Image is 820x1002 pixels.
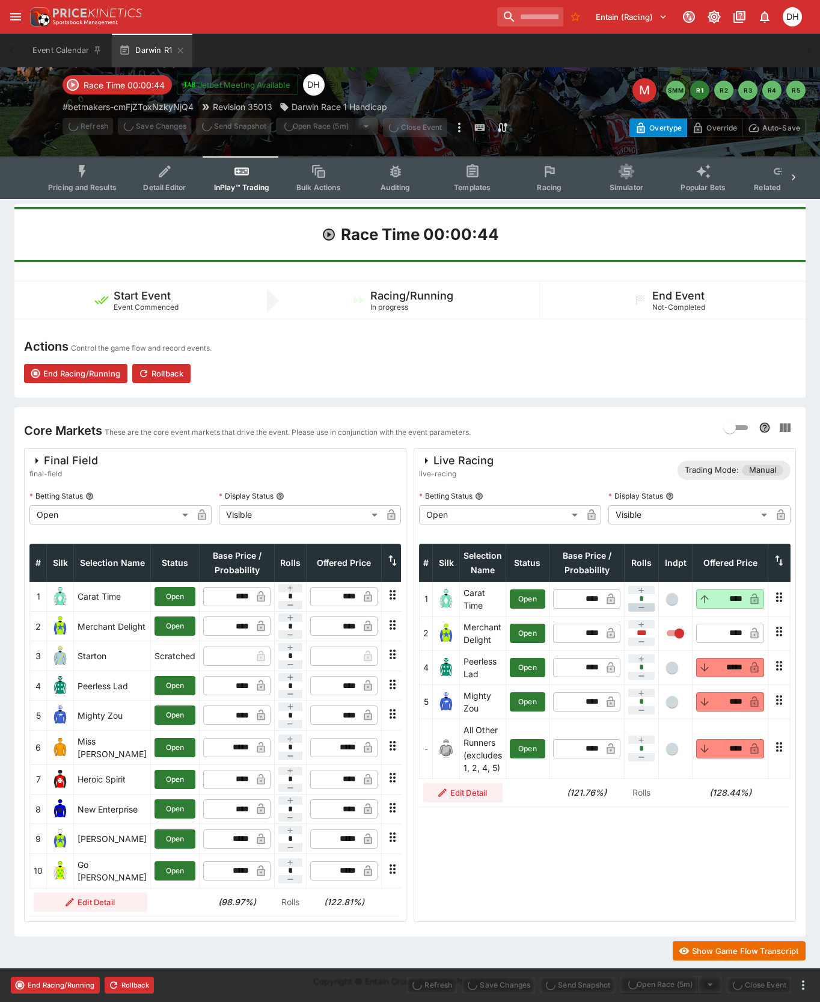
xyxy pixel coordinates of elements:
button: End Racing/Running [11,977,100,994]
button: End Racing/Running [24,364,127,383]
td: Go [PERSON_NAME] [74,853,151,888]
span: Auditing [381,183,410,192]
div: Edit Meeting [632,78,656,102]
button: Daniel Hooper [779,4,806,30]
td: Merchant Delight [74,612,151,641]
button: Open [155,616,195,636]
h5: End Event [652,289,705,303]
img: runner 1 [436,589,456,609]
div: Open [419,505,582,524]
div: Darwin Race 1 Handicap [280,100,387,113]
p: These are the core event markets that drive the event. Please use in conjunction with the event p... [105,426,471,438]
th: Rolls [625,544,658,582]
div: Live Racing [419,453,494,468]
button: Display Status [665,492,674,500]
th: # [30,544,47,582]
button: Open [155,799,195,819]
p: Scratched [155,650,195,662]
th: Base Price / Probability [549,544,625,582]
td: New Enterprise [74,795,151,824]
span: final-field [29,468,98,480]
th: Offered Price [307,544,382,582]
img: PriceKinetics Logo [26,5,50,29]
td: Carat Time [460,582,506,616]
input: search [497,7,563,26]
h6: (121.76%) [552,786,621,799]
div: Start From [629,118,806,137]
span: Related Events [754,183,806,192]
button: Open [155,705,195,725]
p: Display Status [608,491,663,501]
span: Not-Completed [652,303,705,312]
img: runner 5 [50,705,70,725]
button: more [796,978,810,992]
p: Trading Mode: [685,464,739,476]
th: # [420,544,433,582]
p: Rolls [628,786,655,799]
td: 1 [30,582,47,611]
button: R3 [738,81,757,100]
div: Open [29,505,192,524]
button: R1 [690,81,709,100]
button: R4 [762,81,782,100]
div: Dan Hooper [303,74,325,96]
button: more [452,118,467,137]
td: All Other Runners (excludes 1, 2, 4, 5) [460,719,506,778]
button: Open [510,658,545,677]
span: Manual [742,464,783,476]
td: [PERSON_NAME] [74,824,151,853]
td: 7 [30,764,47,794]
span: Pricing and Results [48,183,117,192]
span: In progress [370,303,408,312]
p: Display Status [219,491,274,501]
td: 2 [420,616,433,650]
img: runner 5 [436,692,456,712]
p: Betting Status [419,491,473,501]
p: Darwin Race 1 Handicap [292,100,387,113]
td: Miss [PERSON_NAME] [74,730,151,764]
span: live-racing [419,468,494,480]
div: Event type filters [38,156,782,199]
td: 5 [420,684,433,719]
button: Open [155,829,195,849]
h6: (122.81%) [310,896,378,908]
div: split button [620,976,722,993]
button: Display Status [276,492,284,500]
div: Final Field [29,453,98,468]
button: Open [510,624,545,643]
button: R2 [714,81,733,100]
td: 5 [30,701,47,730]
th: Silk [47,544,74,582]
button: R5 [786,81,806,100]
button: Betting Status [85,492,94,500]
button: Toggle light/dark mode [703,6,725,28]
h4: Actions [24,339,69,354]
button: Event Calendar [25,34,109,67]
td: Mighty Zou [74,701,151,730]
td: Mighty Zou [460,684,506,719]
img: PriceKinetics [53,8,142,17]
button: Open [155,738,195,757]
td: Carat Time [74,582,151,611]
div: Daniel Hooper [783,7,802,26]
td: 1 [420,582,433,616]
img: runner 3 [50,647,70,666]
img: runner 9 [50,829,70,849]
img: runner 4 [50,676,70,695]
span: Bulk Actions [296,183,341,192]
p: Copy To Clipboard [63,100,194,113]
button: Jetbet Meeting Available [177,75,298,95]
img: runner 1 [50,587,70,606]
img: runner 10 [50,861,70,881]
td: - [420,719,433,778]
div: split button [276,118,378,135]
p: Rolls [278,896,303,908]
span: Racing [537,183,561,192]
button: Override [687,118,742,137]
th: Rolls [275,544,307,582]
button: Show Game Flow Transcript [673,941,806,961]
img: runner 8 [50,799,70,819]
button: Edit Detail [34,893,147,912]
td: 4 [420,650,433,684]
img: blank-silk.png [436,739,456,758]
